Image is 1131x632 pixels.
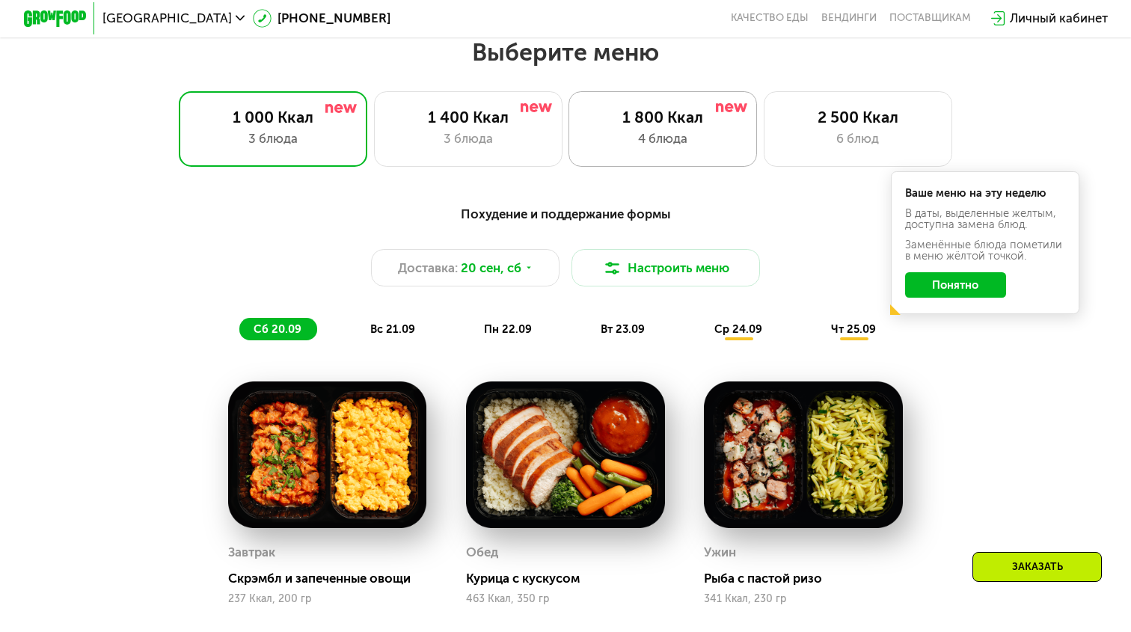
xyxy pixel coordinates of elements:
[601,322,645,336] span: вт 23.09
[1010,9,1108,28] div: Личный кабинет
[905,239,1065,261] div: Заменённые блюда пометили в меню жёлтой точкой.
[972,552,1102,582] div: Заказать
[461,259,521,277] span: 20 сен, сб
[100,204,1030,224] div: Похудение и поддержание формы
[831,322,876,336] span: чт 25.09
[585,129,741,148] div: 4 блюда
[228,593,427,605] div: 237 Ккал, 200 гр
[466,593,665,605] div: 463 Ккал, 350 гр
[390,108,546,126] div: 1 400 Ккал
[228,571,440,586] div: Скрэмбл и запеченные овощи
[398,259,458,277] span: Доставка:
[889,12,971,25] div: поставщикам
[195,108,351,126] div: 1 000 Ккал
[390,129,546,148] div: 3 блюда
[704,593,903,605] div: 341 Ккал, 230 гр
[714,322,762,336] span: ср 24.09
[195,129,351,148] div: 3 блюда
[704,541,736,565] div: Ужин
[731,12,809,25] a: Качество еды
[821,12,877,25] a: Вендинги
[484,322,532,336] span: пн 22.09
[228,541,275,565] div: Завтрак
[254,322,301,336] span: сб 20.09
[905,188,1065,199] div: Ваше меню на эту неделю
[905,272,1007,298] button: Понятно
[585,108,741,126] div: 1 800 Ккал
[466,541,498,565] div: Обед
[780,129,936,148] div: 6 блюд
[704,571,916,586] div: Рыба с пастой ризо
[370,322,415,336] span: вс 21.09
[571,249,760,286] button: Настроить меню
[780,108,936,126] div: 2 500 Ккал
[50,37,1081,67] h2: Выберите меню
[102,12,232,25] span: [GEOGRAPHIC_DATA]
[905,208,1065,230] div: В даты, выделенные желтым, доступна замена блюд.
[466,571,678,586] div: Курица с кускусом
[253,9,391,28] a: [PHONE_NUMBER]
